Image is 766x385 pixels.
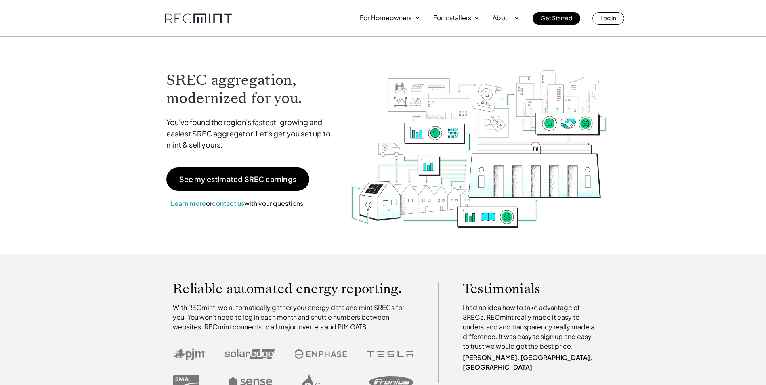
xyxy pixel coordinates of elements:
[600,12,616,23] p: Log In
[212,199,244,207] a: contact us
[350,49,608,230] img: RECmint value cycle
[493,12,511,23] p: About
[433,12,471,23] p: For Installers
[173,282,413,295] p: Reliable automated energy reporting.
[533,12,580,25] a: Get Started
[166,71,338,107] h1: SREC aggregation, modernized for you.
[541,12,572,23] p: Get Started
[166,117,338,151] p: You've found the region's fastest-growing and easiest SREC aggregator. Let's get you set up to mi...
[360,12,412,23] p: For Homeowners
[592,12,624,25] a: Log In
[463,353,598,372] p: [PERSON_NAME], [GEOGRAPHIC_DATA], [GEOGRAPHIC_DATA]
[173,303,413,332] p: With RECmint, we automatically gather your energy data and mint SRECs for you. You won't need to ...
[463,303,598,351] p: I had no idea how to take advantage of SRECs. RECmint really made it easy to understand and trans...
[463,282,583,295] p: Testimonials
[171,199,206,207] a: Learn more
[179,176,296,183] p: See my estimated SREC earnings
[166,167,309,191] a: See my estimated SREC earnings
[166,198,308,209] p: or with your questions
